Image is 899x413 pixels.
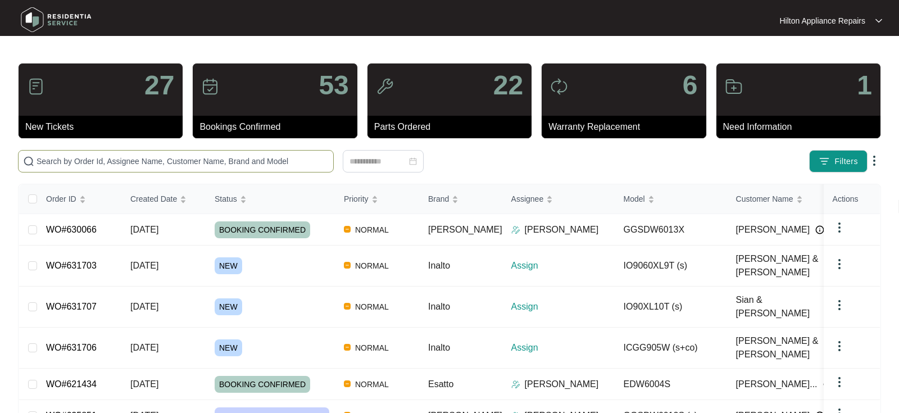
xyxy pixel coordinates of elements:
img: dropdown arrow [875,18,882,24]
img: Vercel Logo [344,303,351,310]
th: Status [206,184,335,214]
span: Created Date [130,193,177,205]
img: Info icon [815,225,824,234]
img: residentia service logo [17,3,96,37]
th: Order ID [37,184,121,214]
a: WO#631703 [46,261,97,270]
p: Assign [511,300,615,314]
span: Inalto [428,302,450,311]
img: Vercel Logo [344,380,351,387]
span: Inalto [428,343,450,352]
span: NORMAL [351,378,393,391]
span: NORMAL [351,341,393,355]
p: Assign [511,341,615,355]
span: NORMAL [351,300,393,314]
input: Search by Order Id, Assignee Name, Customer Name, Brand and Model [37,155,329,167]
th: Created Date [121,184,206,214]
td: GGSDW6013X [615,214,727,246]
img: dropdown arrow [833,375,846,389]
span: Esatto [428,379,453,389]
a: WO#621434 [46,379,97,389]
span: [PERSON_NAME] & [PERSON_NAME] [736,252,825,279]
p: 6 [683,72,698,99]
span: Brand [428,193,449,205]
p: Hilton Appliance Repairs [779,15,865,26]
a: WO#631706 [46,343,97,352]
img: icon [725,78,743,96]
span: NORMAL [351,259,393,273]
img: dropdown arrow [833,221,846,234]
span: [PERSON_NAME] [736,223,810,237]
td: IO9060XL9T (s) [615,246,727,287]
th: Customer Name [727,184,839,214]
p: [PERSON_NAME] [525,378,599,391]
span: BOOKING CONFIRMED [215,221,310,238]
td: EDW6004S [615,369,727,400]
a: WO#630066 [46,225,97,234]
img: search-icon [23,156,34,167]
img: dropdown arrow [833,339,846,353]
p: [PERSON_NAME] [525,223,599,237]
th: Actions [824,184,880,214]
img: dropdown arrow [868,154,881,167]
p: Parts Ordered [374,120,532,134]
span: [DATE] [130,261,158,270]
img: icon [550,78,568,96]
span: NEW [215,257,242,274]
img: dropdown arrow [833,257,846,271]
th: Model [615,184,727,214]
img: Assigner Icon [511,225,520,234]
span: Sian & [PERSON_NAME] [736,293,825,320]
img: dropdown arrow [833,298,846,312]
span: [DATE] [130,379,158,389]
span: BOOKING CONFIRMED [215,376,310,393]
th: Assignee [502,184,615,214]
p: Bookings Confirmed [199,120,357,134]
span: Filters [834,156,858,167]
p: New Tickets [25,120,183,134]
img: Vercel Logo [344,226,351,233]
span: Inalto [428,261,450,270]
img: icon [27,78,45,96]
span: [DATE] [130,225,158,234]
span: Status [215,193,237,205]
th: Priority [335,184,419,214]
td: IO90XL10T (s) [615,287,727,328]
p: Warranty Replacement [548,120,706,134]
span: NEW [215,298,242,315]
img: Vercel Logo [344,344,351,351]
th: Brand [419,184,502,214]
span: [PERSON_NAME] & [PERSON_NAME] [736,334,825,361]
a: WO#631707 [46,302,97,311]
img: icon [201,78,219,96]
span: Model [624,193,645,205]
p: Assign [511,259,615,273]
p: Need Information [723,120,880,134]
td: ICGG905W (s+co) [615,328,727,369]
button: filter iconFilters [809,150,868,173]
span: [PERSON_NAME] [428,225,502,234]
p: 27 [144,72,174,99]
img: Info icon [823,380,832,389]
img: filter icon [819,156,830,167]
span: Order ID [46,193,76,205]
p: 1 [857,72,872,99]
span: Assignee [511,193,544,205]
span: [DATE] [130,302,158,311]
span: Customer Name [736,193,793,205]
span: [PERSON_NAME]... [736,378,818,391]
span: Priority [344,193,369,205]
img: icon [376,78,394,96]
span: NORMAL [351,223,393,237]
p: 53 [319,72,348,99]
span: NEW [215,339,242,356]
img: Assigner Icon [511,380,520,389]
img: Vercel Logo [344,262,351,269]
span: [DATE] [130,343,158,352]
p: 22 [493,72,523,99]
